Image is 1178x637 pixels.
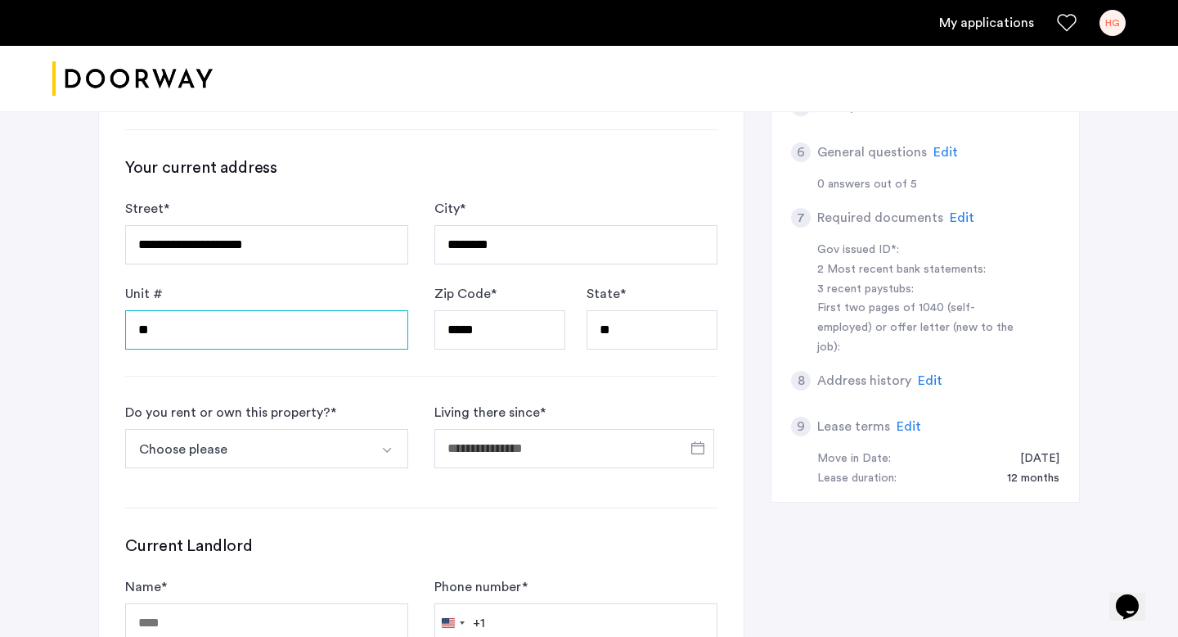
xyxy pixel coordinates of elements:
label: Living there since * [434,403,546,422]
label: Zip Code * [434,284,497,304]
label: City * [434,199,465,219]
div: First two pages of 1040 (self-employed) or offer letter (new to the job): [817,299,1023,358]
div: +1 [473,613,485,633]
h5: Address history [817,371,911,391]
div: Gov issued ID*: [817,241,1023,260]
div: 6 [791,142,811,162]
div: Lease duration: [817,469,897,489]
label: Name * [125,577,167,597]
span: Edit [896,100,920,113]
h5: Required documents [817,208,943,228]
a: My application [939,13,1034,33]
img: arrow [380,444,393,457]
label: State * [587,284,626,304]
span: Edit [897,420,921,433]
span: Edit [933,146,958,159]
button: Select option [125,429,370,468]
img: logo [52,48,213,110]
div: 0 answers out of 5 [817,175,1059,195]
div: 09/01/2025 [1004,450,1059,469]
div: HG [1099,10,1126,36]
label: Unit # [125,284,163,304]
h5: Lease terms [817,417,890,436]
iframe: chat widget [1109,571,1162,621]
span: Edit [950,211,974,224]
a: Cazamio logo [52,48,213,110]
span: Edit [918,374,942,387]
button: Open calendar [688,438,708,458]
a: Favorites [1057,13,1077,33]
div: 12 months [991,469,1059,489]
div: Do you rent or own this property? * [125,403,336,422]
h5: General questions [817,142,927,162]
h3: Current Landlord [125,535,717,558]
div: 9 [791,417,811,436]
label: Phone number * [434,577,528,597]
div: Move in Date: [817,450,891,469]
h3: Your current address [125,156,717,179]
button: Select option [369,429,408,468]
div: 7 [791,208,811,228]
div: 2 Most recent bank statements: [817,260,1023,280]
label: Street * [125,199,169,219]
div: 3 recent paystubs: [817,280,1023,300]
div: 8 [791,371,811,391]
